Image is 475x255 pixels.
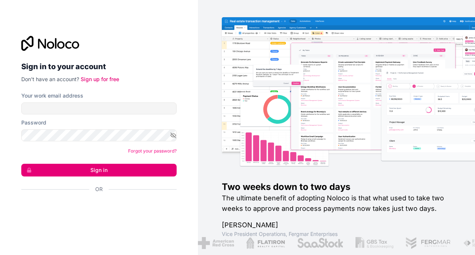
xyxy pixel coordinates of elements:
[21,76,79,82] span: Don't have an account?
[222,220,451,230] h1: [PERSON_NAME]
[21,92,83,99] label: Your work email address
[21,129,177,141] input: Password
[21,102,177,114] input: Email address
[21,60,177,73] h2: Sign in to your account
[222,181,451,193] h1: Two weeks down to two days
[95,185,103,193] span: Or
[166,237,213,249] img: /assets/saastock-C6Zbiodz.png
[128,148,177,154] a: Forgot your password?
[332,237,367,249] img: /assets/fiera-fwj2N5v4.png
[275,237,320,249] img: /assets/fergmar-CudnrXN5.png
[21,164,177,176] button: Sign in
[81,76,119,82] a: Sign up for free
[21,119,46,126] label: Password
[429,237,465,249] img: /assets/american-red-cross-BAupjrZR.png
[222,193,451,214] h2: The ultimate benefit of adopting Noloco is that what used to take two weeks to approve and proces...
[379,237,420,249] img: /assets/phoenix-BREaitsQ.png
[225,237,263,249] img: /assets/gbstax-C-GtDUiK.png
[222,230,451,238] h1: Vice President Operations , Fergmar Enterprises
